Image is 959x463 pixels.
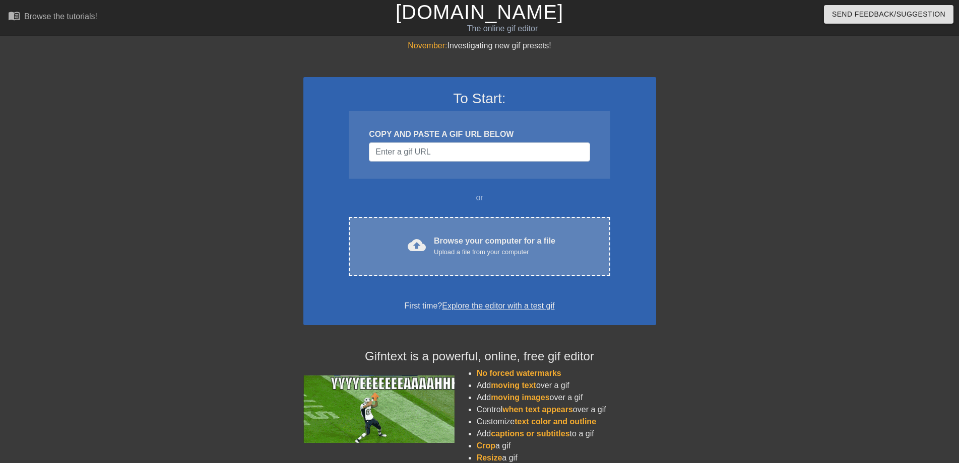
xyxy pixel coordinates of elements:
li: Add to a gif [477,428,656,440]
span: Resize [477,453,502,462]
div: Investigating new gif presets! [303,40,656,52]
span: moving images [491,393,549,402]
span: No forced watermarks [477,369,561,377]
div: The online gif editor [325,23,680,35]
button: Send Feedback/Suggestion [824,5,953,24]
span: Crop [477,441,495,450]
div: Upload a file from your computer [434,247,555,257]
a: Browse the tutorials! [8,10,97,25]
div: COPY AND PASTE A GIF URL BELOW [369,128,590,140]
li: Customize [477,416,656,428]
img: football_small.gif [303,375,455,443]
h3: To Start: [316,90,643,107]
li: a gif [477,440,656,452]
span: text color and outline [515,417,596,426]
li: Add over a gif [477,379,656,392]
span: captions or subtitles [491,429,569,438]
input: Username [369,142,590,162]
div: Browse your computer for a file [434,235,555,257]
div: Browse the tutorials! [24,12,97,21]
h4: Gifntext is a powerful, online, free gif editor [303,349,656,364]
span: November: [408,41,447,50]
a: [DOMAIN_NAME] [396,1,563,23]
span: when text appears [502,405,573,414]
span: Send Feedback/Suggestion [832,8,945,21]
div: or [330,192,630,204]
div: First time? [316,300,643,312]
li: Control over a gif [477,404,656,416]
a: Explore the editor with a test gif [442,301,554,310]
li: Add over a gif [477,392,656,404]
span: menu_book [8,10,20,22]
span: cloud_upload [408,236,426,254]
span: moving text [491,381,536,390]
